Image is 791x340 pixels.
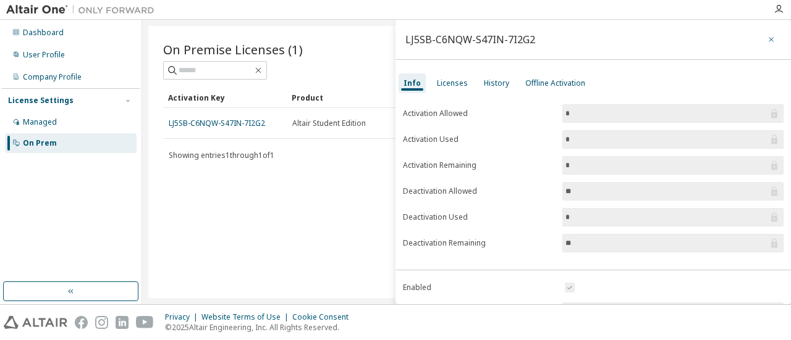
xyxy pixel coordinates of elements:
[23,117,57,127] div: Managed
[484,78,509,88] div: History
[168,88,282,107] div: Activation Key
[116,316,129,329] img: linkedin.svg
[403,238,555,248] label: Deactivation Remaining
[6,4,161,16] img: Altair One
[23,138,57,148] div: On Prem
[525,78,585,88] div: Offline Activation
[169,150,274,160] span: Showing entries 1 through 1 of 1
[403,160,555,170] label: Activation Remaining
[169,118,265,128] a: LJ5SB-C6NQW-S47IN-7I2G2
[23,50,65,60] div: User Profile
[405,35,535,44] div: LJ5SB-C6NQW-S47IN-7I2G2
[403,212,555,222] label: Deactivation Used
[75,316,88,329] img: facebook.svg
[403,135,555,144] label: Activation Used
[8,96,74,106] div: License Settings
[23,72,82,82] div: Company Profile
[403,283,555,292] label: Enabled
[23,28,64,38] div: Dashboard
[165,322,356,333] p: © 2025 Altair Engineering, Inc. All Rights Reserved.
[165,312,201,322] div: Privacy
[136,316,154,329] img: youtube.svg
[404,78,421,88] div: Info
[292,312,356,322] div: Cookie Consent
[95,316,108,329] img: instagram.svg
[403,109,555,118] label: Activation Allowed
[403,186,555,196] label: Deactivation Allowed
[292,88,405,107] div: Product
[4,316,67,329] img: altair_logo.svg
[292,118,366,128] span: Altair Student Edition
[437,78,468,88] div: Licenses
[163,41,303,58] span: On Premise Licenses (1)
[201,312,292,322] div: Website Terms of Use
